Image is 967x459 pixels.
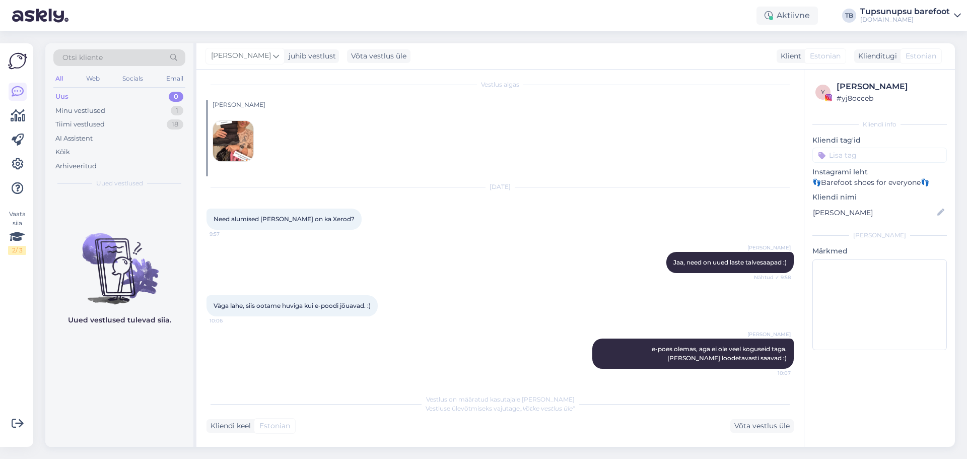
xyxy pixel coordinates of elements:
[206,182,794,191] div: [DATE]
[55,92,68,102] div: Uus
[68,315,171,325] p: Uued vestlused tulevad siia.
[55,106,105,116] div: Minu vestlused
[426,405,575,412] span: Vestluse ülevõtmiseks vajutage
[259,421,290,431] span: Estonian
[214,215,355,223] span: Need alumised [PERSON_NAME] on ka Xerod?
[84,72,102,85] div: Web
[813,207,935,218] input: Lisa nimi
[285,51,336,61] div: juhib vestlust
[8,210,26,255] div: Vaata siia
[55,119,105,129] div: Tiimi vestlused
[812,231,947,240] div: [PERSON_NAME]
[842,9,856,23] div: TB
[812,177,947,188] p: 👣Barefoot shoes for everyone👣
[520,405,575,412] i: „Võtke vestlus üle”
[812,135,947,146] p: Kliendi tag'id
[730,419,794,433] div: Võta vestlus üle
[45,215,193,306] img: No chats
[812,167,947,177] p: Instagrami leht
[812,120,947,129] div: Kliendi info
[210,230,247,238] span: 9:57
[860,8,950,16] div: Tupsunupsu barefoot
[55,134,93,144] div: AI Assistent
[210,317,247,324] span: 10:06
[810,51,841,61] span: Estonian
[8,51,27,71] img: Askly Logo
[96,179,143,188] span: Uued vestlused
[812,148,947,163] input: Lisa tag
[652,345,788,362] span: e-poes olemas, aga ei ole veel koguseid taga. [PERSON_NAME] loodetavasti saavad :)
[777,51,801,61] div: Klient
[167,119,183,129] div: 18
[747,244,791,251] span: [PERSON_NAME]
[8,246,26,255] div: 2 / 3
[753,274,791,281] span: Nähtud ✓ 9:58
[171,106,183,116] div: 1
[426,396,575,403] span: Vestlus on määratud kasutajale [PERSON_NAME]
[213,100,794,109] div: [PERSON_NAME]
[673,258,787,266] span: Jaa, need on uued laste talvesaapad :)
[821,88,825,96] span: y
[120,72,145,85] div: Socials
[860,16,950,24] div: [DOMAIN_NAME]
[206,421,251,431] div: Kliendi keel
[62,52,103,63] span: Otsi kliente
[206,80,794,89] div: Vestlus algas
[747,331,791,338] span: [PERSON_NAME]
[854,51,897,61] div: Klienditugi
[837,93,944,104] div: # yj8occeb
[906,51,936,61] span: Estonian
[756,7,818,25] div: Aktiivne
[164,72,185,85] div: Email
[53,72,65,85] div: All
[211,50,271,61] span: [PERSON_NAME]
[347,49,410,63] div: Võta vestlus üle
[55,147,70,157] div: Kõik
[837,81,944,93] div: [PERSON_NAME]
[812,246,947,256] p: Märkmed
[860,8,961,24] a: Tupsunupsu barefoot[DOMAIN_NAME]
[55,161,97,171] div: Arhiveeritud
[213,121,253,161] img: attachment
[753,369,791,377] span: 10:07
[169,92,183,102] div: 0
[214,302,371,309] span: Väga lahe, siis ootame huviga kui e-poodi jõuavad. :)
[812,192,947,203] p: Kliendi nimi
